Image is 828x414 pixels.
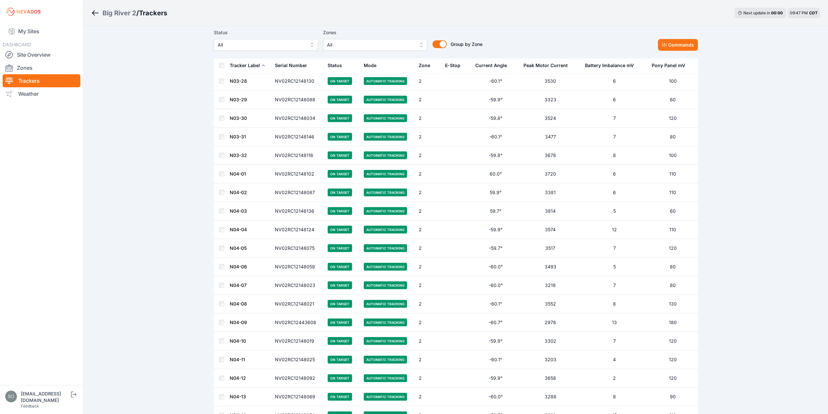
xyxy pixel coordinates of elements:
[581,72,647,91] td: 6
[415,369,441,388] td: 2
[415,258,441,276] td: 2
[520,72,581,91] td: 3530
[471,369,519,388] td: -59.9°
[230,357,245,362] a: N04-11
[648,350,698,369] td: 120
[419,58,435,73] button: Zone
[648,165,698,183] td: 110
[471,258,519,276] td: -60.0°
[471,332,519,350] td: -59.9°
[415,165,441,183] td: 2
[271,350,324,369] td: NV02RC12148025
[364,170,407,178] span: Automatic Tracking
[648,183,698,202] td: 110
[230,152,247,158] a: N03-32
[328,96,352,104] span: On Target
[230,97,247,102] a: N03-29
[271,183,324,202] td: NV02RC12148087
[471,295,519,313] td: -60.1°
[415,72,441,91] td: 2
[230,282,247,288] a: N04-07
[451,41,482,47] span: Group by Zone
[523,62,568,69] div: Peak Motor Current
[230,264,247,269] a: N04-06
[648,258,698,276] td: 80
[471,91,519,109] td: -59.9°
[471,165,519,183] td: 60.0°
[520,350,581,369] td: 3203
[230,245,247,251] a: N04-05
[328,189,352,196] span: On Target
[271,388,324,406] td: NV02RC12148069
[520,221,581,239] td: 3574
[328,319,352,326] span: On Target
[415,239,441,258] td: 2
[364,77,407,85] span: Automatic Tracking
[328,133,352,141] span: On Target
[364,151,407,159] span: Automatic Tracking
[581,183,647,202] td: 6
[471,388,519,406] td: -60.0°
[328,337,352,345] span: On Target
[581,313,647,332] td: 13
[5,7,42,17] img: Nevados
[520,91,581,109] td: 3323
[648,72,698,91] td: 100
[271,258,324,276] td: NV02RC12148059
[3,87,80,100] a: Weather
[419,62,430,69] div: Zone
[648,332,698,350] td: 120
[581,128,647,146] td: 7
[271,221,324,239] td: NV02RC12148124
[214,29,318,36] label: Status
[475,62,507,69] div: Current Angle
[648,109,698,128] td: 120
[230,115,247,121] a: N03-30
[471,313,519,332] td: -60.7°
[471,221,519,239] td: -59.9°
[323,29,427,36] label: Zones
[3,42,31,47] span: DASHBOARD
[328,300,352,308] span: On Target
[790,10,808,15] span: 09:47 PM
[275,58,312,73] button: Serial Number
[520,146,581,165] td: 3678
[230,134,246,139] a: N03-31
[271,128,324,146] td: NV02RC12148146
[328,77,352,85] span: On Target
[139,8,167,18] h3: Trackers
[271,91,324,109] td: NV02RC12148088
[581,109,647,128] td: 7
[648,128,698,146] td: 80
[275,62,307,69] div: Serial Number
[581,165,647,183] td: 6
[520,165,581,183] td: 3720
[271,276,324,295] td: NV02RC12148023
[809,10,818,15] span: CDT
[581,146,647,165] td: 8
[415,295,441,313] td: 2
[581,239,647,258] td: 7
[102,8,136,18] a: Big River 2
[445,58,466,73] button: E-Stop
[648,146,698,165] td: 100
[581,295,647,313] td: 8
[415,388,441,406] td: 2
[328,226,352,234] span: On Target
[271,239,324,258] td: NV02RC12148075
[581,202,647,221] td: 5
[771,10,783,16] div: 00 : 00
[648,369,698,388] td: 120
[581,350,647,369] td: 4
[3,61,80,74] a: Zones
[648,239,698,258] td: 120
[471,276,519,295] td: -60.0°
[648,388,698,406] td: 90
[520,239,581,258] td: 3517
[364,58,382,73] button: Mode
[271,72,324,91] td: NV02RC12148130
[658,39,698,51] button: Commands
[415,183,441,202] td: 2
[520,183,581,202] td: 3381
